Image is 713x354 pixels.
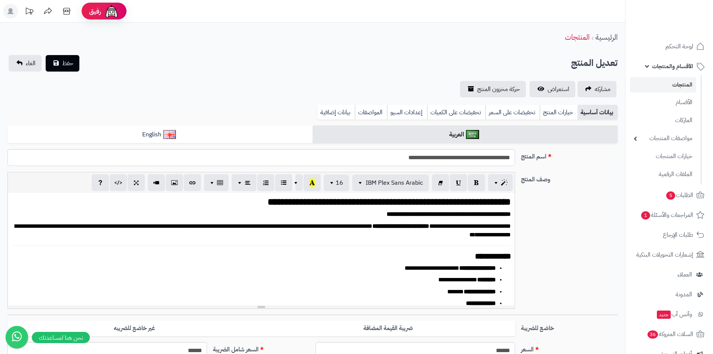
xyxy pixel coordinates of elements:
[261,321,515,336] label: ضريبة القيمة المضافة
[666,191,675,200] span: 5
[630,305,709,323] a: وآتس آبجديد
[387,105,427,120] a: إعدادات السيو
[630,206,709,224] a: المراجعات والأسئلة1
[548,85,569,94] span: استعراض
[89,7,101,16] span: رفيق
[630,166,696,182] a: الملفات الرقمية
[640,210,693,220] span: المراجعات والأسئلة
[665,41,693,52] span: لوحة التحكم
[630,226,709,244] a: طلبات الإرجاع
[355,105,387,120] a: المواصفات
[518,321,621,333] label: خاضع للضريبة
[630,77,696,93] a: المنتجات
[460,81,526,97] a: حركة مخزون المنتج
[630,325,709,343] a: السلات المتروكة36
[636,249,693,260] span: إشعارات التحويلات البنكية
[163,130,176,139] img: English
[7,125,313,144] a: English
[595,31,618,43] a: الرئيسية
[641,211,650,220] span: 1
[104,4,119,19] img: ai-face.png
[648,330,658,339] span: 36
[9,55,42,72] a: الغاء
[466,130,479,139] img: العربية
[677,269,692,280] span: العملاء
[518,149,621,161] label: اسم المنتج
[518,172,621,184] label: وصف المنتج
[26,59,36,68] span: الغاء
[578,105,618,120] a: بيانات أساسية
[657,311,671,319] span: جديد
[317,105,355,120] a: بيانات إضافية
[630,37,709,55] a: لوحة التحكم
[477,85,520,94] span: حركة مخزون المنتج
[530,81,575,97] a: استعراض
[630,266,709,284] a: العملاء
[647,329,693,339] span: السلات المتروكة
[656,309,692,320] span: وآتس آب
[663,230,693,240] span: طلبات الإرجاع
[578,81,616,97] a: مشاركه
[7,321,261,336] label: غير خاضع للضريبه
[540,105,578,120] a: خيارات المنتج
[630,94,696,111] a: الأقسام
[665,190,693,200] span: الطلبات
[313,125,618,144] a: العربية
[595,85,610,94] span: مشاركه
[652,61,693,72] span: الأقسام والمنتجات
[352,175,429,191] button: IBM Plex Sans Arabic
[630,186,709,204] a: الطلبات5
[518,342,621,354] label: السعر
[630,112,696,128] a: الماركات
[630,285,709,303] a: المدونة
[210,342,313,354] label: السعر شامل الضريبة
[571,55,618,71] h2: تعديل المنتج
[20,4,39,21] a: تحديثات المنصة
[630,246,709,264] a: إشعارات التحويلات البنكية
[366,178,423,187] span: IBM Plex Sans Arabic
[62,59,73,68] span: حفظ
[565,31,589,43] a: المنتجات
[427,105,485,120] a: تخفيضات على الكميات
[630,148,696,164] a: خيارات المنتجات
[662,19,706,35] img: logo-2.png
[46,55,79,72] button: حفظ
[676,289,692,300] span: المدونة
[630,130,696,146] a: مواصفات المنتجات
[324,175,349,191] button: 16
[336,178,343,187] span: 16
[485,105,540,120] a: تخفيضات على السعر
